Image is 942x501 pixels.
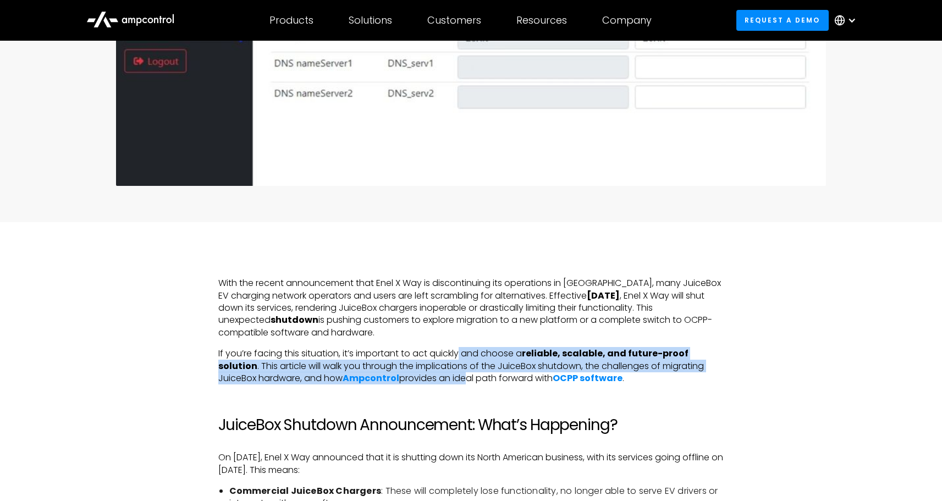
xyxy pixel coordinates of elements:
[587,289,620,302] strong: [DATE]
[218,452,724,476] p: On [DATE], Enel X Way announced that it is shutting down its North American business, with its se...
[516,14,567,26] div: Resources
[218,348,724,384] p: If you’re facing this situation, it’s important to act quickly and choose a . This article will w...
[271,313,318,326] strong: shutdown
[269,14,313,26] div: Products
[553,372,623,384] a: OCPP software
[218,347,688,372] strong: reliable, scalable, and future-proof solution
[427,14,481,26] div: Customers
[218,277,724,339] p: With the recent announcement that Enel X Way is discontinuing its operations in [GEOGRAPHIC_DATA]...
[229,485,382,497] strong: Commercial JuiceBox Chargers
[218,416,724,434] h2: JuiceBox Shutdown Announcement: What’s Happening?
[349,14,392,26] div: Solutions
[736,10,829,30] a: Request a demo
[602,14,652,26] div: Company
[343,372,399,384] a: Ampcontrol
